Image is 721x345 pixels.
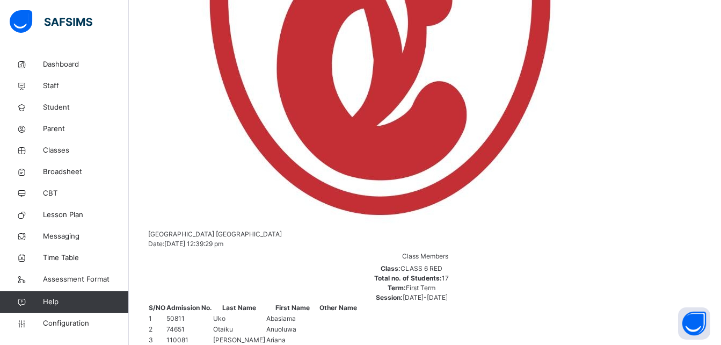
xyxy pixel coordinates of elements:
span: First Term [406,284,435,292]
span: Term: [388,284,406,292]
span: CLASS 6 RED [400,264,442,272]
span: Configuration [43,318,128,329]
td: 74651 [166,324,213,335]
th: Last Name [213,303,266,313]
td: Anuoluwa [266,324,319,335]
td: 1 [148,313,166,324]
span: Help [43,297,128,307]
span: CBT [43,188,129,199]
td: Uko [213,313,266,324]
span: 17 [442,274,449,282]
span: [GEOGRAPHIC_DATA] [GEOGRAPHIC_DATA] [148,230,282,238]
th: S/NO [148,303,166,313]
th: Admission No. [166,303,213,313]
span: Parent [43,124,129,134]
span: Class Members [402,252,448,260]
span: Messaging [43,231,129,242]
span: Date: [148,240,164,248]
span: Session: [376,293,403,301]
th: Other Name [319,303,358,313]
button: Open asap [678,307,710,340]
td: 50811 [166,313,213,324]
img: safsims [10,10,92,33]
span: [DATE]-[DATE] [403,293,448,301]
span: Lesson Plan [43,210,129,220]
span: Class: [381,264,400,272]
span: Total no. of Students: [374,274,442,282]
th: First Name [266,303,319,313]
td: Otaiku [213,324,266,335]
td: Abasiama [266,313,319,324]
td: 2 [148,324,166,335]
span: Classes [43,145,129,156]
span: Assessment Format [43,274,129,285]
span: [DATE] 12:39:29 pm [164,240,223,248]
span: Time Table [43,253,129,263]
span: Dashboard [43,59,129,70]
span: Student [43,102,129,113]
span: Broadsheet [43,167,129,177]
span: Staff [43,81,129,91]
